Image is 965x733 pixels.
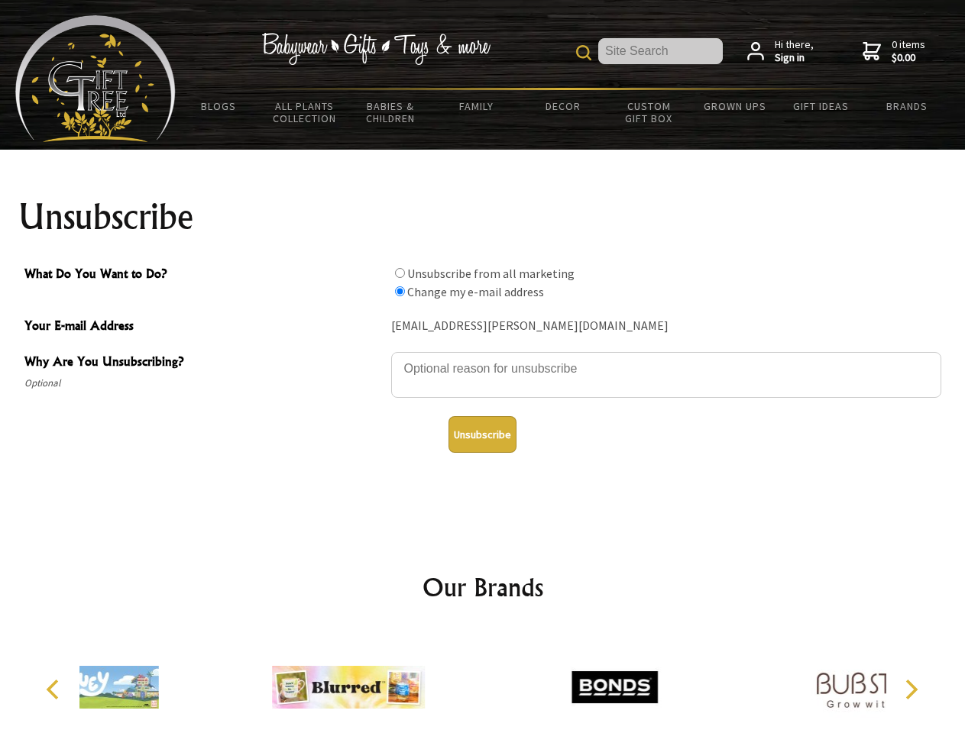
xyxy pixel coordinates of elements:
a: Hi there,Sign in [747,38,814,65]
input: Site Search [598,38,723,64]
strong: $0.00 [892,51,925,65]
strong: Sign in [775,51,814,65]
a: Babies & Children [348,90,434,134]
span: 0 items [892,37,925,65]
button: Previous [38,673,72,706]
span: Optional [24,374,384,392]
button: Unsubscribe [448,416,517,453]
textarea: Why Are You Unsubscribing? [391,352,941,398]
a: Grown Ups [691,90,778,122]
label: Change my e-mail address [407,284,544,299]
a: Custom Gift Box [606,90,692,134]
input: What Do You Want to Do? [395,286,405,296]
a: Family [434,90,520,122]
a: BLOGS [176,90,262,122]
img: product search [576,45,591,60]
a: Gift Ideas [778,90,864,122]
a: 0 items$0.00 [863,38,925,65]
button: Next [894,673,928,706]
a: All Plants Collection [262,90,348,134]
span: Why Are You Unsubscribing? [24,352,384,374]
h1: Unsubscribe [18,199,947,235]
input: What Do You Want to Do? [395,268,405,278]
a: Brands [864,90,950,122]
span: What Do You Want to Do? [24,264,384,286]
span: Your E-mail Address [24,316,384,338]
img: Babywear - Gifts - Toys & more [261,33,491,65]
div: [EMAIL_ADDRESS][PERSON_NAME][DOMAIN_NAME] [391,315,941,338]
label: Unsubscribe from all marketing [407,266,575,281]
span: Hi there, [775,38,814,65]
h2: Our Brands [31,569,935,605]
img: Babyware - Gifts - Toys and more... [15,15,176,142]
a: Decor [520,90,606,122]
